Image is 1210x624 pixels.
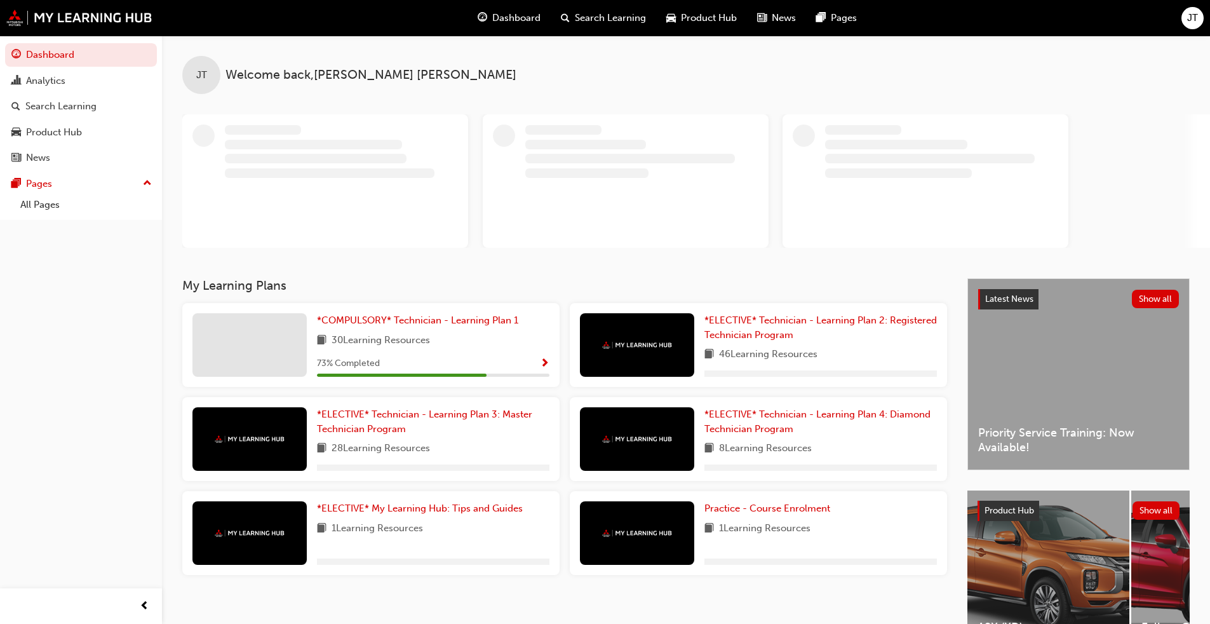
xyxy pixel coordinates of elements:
span: news-icon [11,153,21,164]
div: News [26,151,50,165]
span: car-icon [666,10,676,26]
a: news-iconNews [747,5,806,31]
span: Dashboard [492,11,541,25]
a: Latest NewsShow all [978,289,1179,309]
button: DashboardAnalyticsSearch LearningProduct HubNews [5,41,157,172]
span: search-icon [561,10,570,26]
h3: My Learning Plans [182,278,947,293]
a: Dashboard [5,43,157,67]
span: *COMPULSORY* Technician - Learning Plan 1 [317,315,518,326]
a: *ELECTIVE* Technician - Learning Plan 4: Diamond Technician Program [704,407,937,436]
img: mmal [215,529,285,538]
img: mmal [215,435,285,444]
a: Latest NewsShow allPriority Service Training: Now Available! [967,278,1190,470]
a: Practice - Course Enrolment [704,501,835,516]
a: *ELECTIVE* My Learning Hub: Tips and Guides [317,501,528,516]
span: guage-icon [11,50,21,61]
span: 28 Learning Resources [332,441,430,457]
span: Latest News [985,294,1033,304]
span: pages-icon [11,179,21,190]
span: *ELECTIVE* My Learning Hub: Tips and Guides [317,503,523,514]
button: Show Progress [540,356,549,372]
span: 73 % Completed [317,356,380,371]
span: *ELECTIVE* Technician - Learning Plan 3: Master Technician Program [317,409,532,435]
span: book-icon [317,521,326,537]
a: *ELECTIVE* Technician - Learning Plan 3: Master Technician Program [317,407,549,436]
span: news-icon [757,10,767,26]
a: pages-iconPages [806,5,867,31]
a: Search Learning [5,95,157,118]
button: JT [1181,7,1204,29]
a: Product Hub [5,121,157,144]
span: prev-icon [140,599,149,614]
button: Show all [1132,290,1180,308]
span: JT [1187,11,1198,25]
span: Welcome back , [PERSON_NAME] [PERSON_NAME] [225,68,516,83]
span: JT [196,68,207,83]
span: book-icon [704,347,714,363]
a: News [5,146,157,170]
span: book-icon [317,441,326,457]
span: Product Hub [681,11,737,25]
a: All Pages [15,195,157,215]
span: up-icon [143,175,152,192]
span: 8 Learning Resources [719,441,812,457]
img: mmal [602,529,672,538]
span: Search Learning [575,11,646,25]
span: Priority Service Training: Now Available! [978,426,1179,454]
span: 46 Learning Resources [719,347,817,363]
span: 30 Learning Resources [332,333,430,349]
span: 1 Learning Resources [332,521,423,537]
span: 1 Learning Resources [719,521,810,537]
div: Search Learning [25,99,97,114]
a: Product HubShow all [978,501,1180,521]
a: Analytics [5,69,157,93]
div: Pages [26,177,52,191]
span: book-icon [704,441,714,457]
span: search-icon [11,101,20,112]
span: *ELECTIVE* Technician - Learning Plan 4: Diamond Technician Program [704,409,931,435]
img: mmal [602,435,672,444]
a: guage-iconDashboard [467,5,551,31]
span: Product Hub [985,505,1034,516]
div: Product Hub [26,125,82,140]
span: chart-icon [11,76,21,87]
span: car-icon [11,127,21,139]
button: Pages [5,172,157,196]
a: car-iconProduct Hub [656,5,747,31]
span: Practice - Course Enrolment [704,503,830,514]
button: Show all [1133,501,1180,520]
span: *ELECTIVE* Technician - Learning Plan 2: Registered Technician Program [704,315,937,341]
a: search-iconSearch Learning [551,5,656,31]
span: Pages [831,11,857,25]
span: News [772,11,796,25]
span: guage-icon [478,10,487,26]
img: mmal [6,10,152,26]
img: mmal [602,341,672,349]
span: pages-icon [816,10,826,26]
div: Analytics [26,74,65,88]
span: Show Progress [540,358,549,370]
span: book-icon [317,333,326,349]
span: book-icon [704,521,714,537]
a: *COMPULSORY* Technician - Learning Plan 1 [317,313,523,328]
a: *ELECTIVE* Technician - Learning Plan 2: Registered Technician Program [704,313,937,342]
